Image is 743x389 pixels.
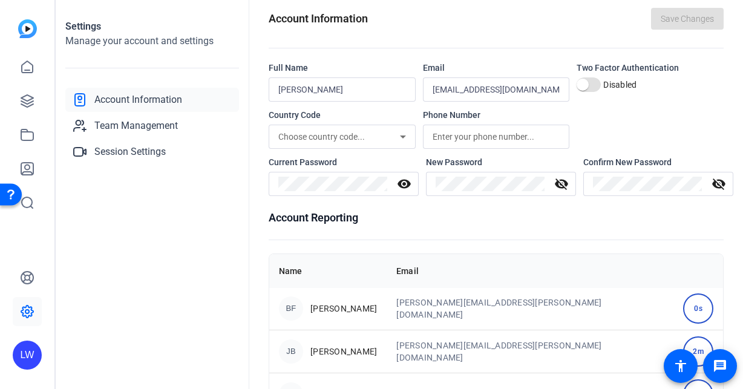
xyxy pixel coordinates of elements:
div: Full Name [269,62,416,74]
div: Phone Number [423,109,570,121]
input: Enter your name... [278,82,406,97]
span: Choose country code... [278,132,365,142]
th: Name [269,254,387,288]
span: Team Management [94,119,178,133]
div: BF [279,296,303,321]
mat-icon: accessibility [673,359,688,373]
div: Current Password [269,156,419,168]
div: Country Code [269,109,416,121]
span: [PERSON_NAME] [310,345,377,358]
img: blue-gradient.svg [18,19,37,38]
h2: Manage your account and settings [65,34,239,48]
div: Confirm New Password [583,156,733,168]
a: Account Information [65,88,239,112]
a: Session Settings [65,140,239,164]
div: JB [279,339,303,364]
span: [PERSON_NAME] [310,302,377,315]
span: Account Information [94,93,182,107]
mat-icon: visibility_off [704,177,733,191]
input: Enter your phone number... [433,129,560,144]
mat-icon: visibility [390,177,419,191]
div: Email [423,62,570,74]
td: [PERSON_NAME][EMAIL_ADDRESS][PERSON_NAME][DOMAIN_NAME] [387,287,673,330]
div: New Password [426,156,576,168]
td: [PERSON_NAME][EMAIL_ADDRESS][PERSON_NAME][DOMAIN_NAME] [387,330,673,373]
mat-icon: message [713,359,727,373]
th: Email [387,254,673,288]
div: 2m [683,336,713,367]
input: Enter your email... [433,82,560,97]
div: LW [13,341,42,370]
div: 0s [683,293,713,324]
a: Team Management [65,114,239,138]
span: Session Settings [94,145,166,159]
mat-icon: visibility_off [547,177,576,191]
h1: Settings [65,19,239,34]
div: Two Factor Authentication [577,62,724,74]
h1: Account Information [269,10,368,27]
h1: Account Reporting [269,209,724,226]
label: Disabled [601,79,637,91]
